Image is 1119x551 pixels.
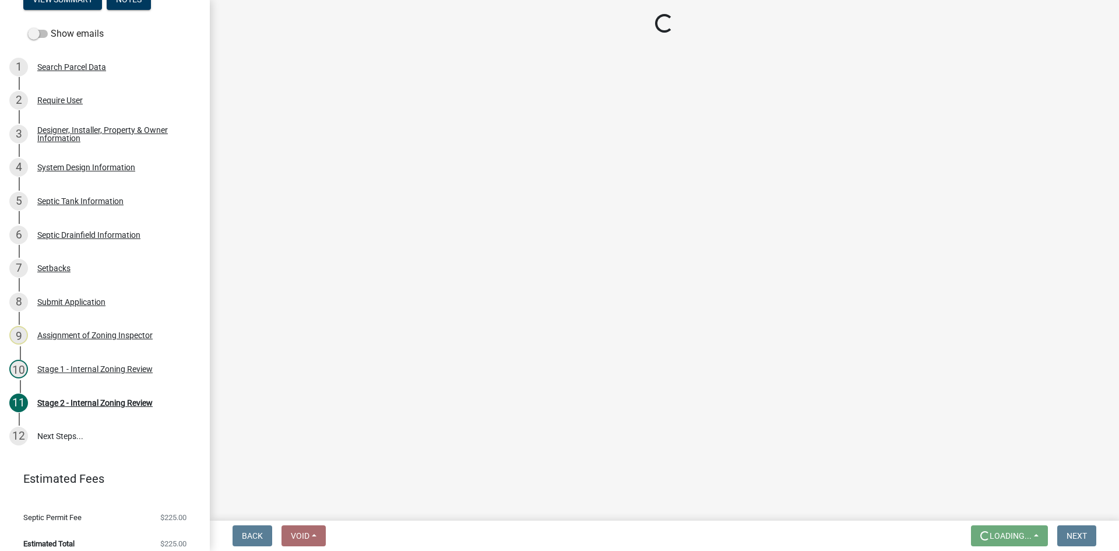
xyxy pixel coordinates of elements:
[9,192,28,210] div: 5
[9,91,28,110] div: 2
[281,525,326,546] button: Void
[37,298,105,306] div: Submit Application
[37,365,153,373] div: Stage 1 - Internal Zoning Review
[9,326,28,345] div: 9
[9,158,28,177] div: 4
[1057,525,1096,546] button: Next
[37,231,140,239] div: Septic Drainfield Information
[9,259,28,278] div: 7
[9,467,191,490] a: Estimated Fees
[9,427,28,445] div: 12
[9,394,28,412] div: 11
[37,331,153,339] div: Assignment of Zoning Inspector
[37,96,83,104] div: Require User
[9,226,28,244] div: 6
[160,514,186,521] span: $225.00
[9,293,28,311] div: 8
[37,163,135,171] div: System Design Information
[37,399,153,407] div: Stage 2 - Internal Zoning Review
[291,531,309,541] span: Void
[9,58,28,76] div: 1
[23,514,82,521] span: Septic Permit Fee
[233,525,272,546] button: Back
[23,540,75,548] span: Estimated Total
[160,540,186,548] span: $225.00
[1067,531,1087,541] span: Next
[28,27,104,41] label: Show emails
[9,360,28,378] div: 10
[37,63,106,71] div: Search Parcel Data
[37,126,191,142] div: Designer, Installer, Property & Owner Information
[242,531,263,541] span: Back
[9,125,28,143] div: 3
[971,525,1048,546] button: Loading...
[990,531,1032,541] span: Loading...
[37,197,124,205] div: Septic Tank Information
[37,264,71,272] div: Setbacks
